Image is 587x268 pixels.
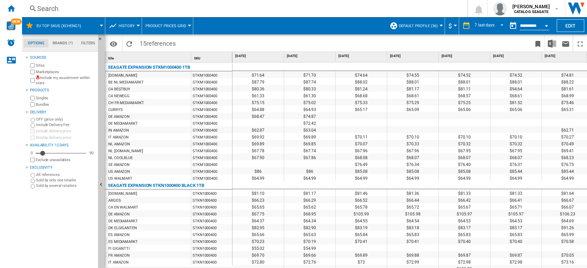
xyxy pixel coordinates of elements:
[108,120,138,127] div: DE MEDIAMARKT
[442,54,489,58] span: [DATE]
[284,154,335,160] div: $67.86
[232,105,284,112] div: $64.88
[232,147,284,154] div: $67.78
[284,140,335,147] div: $69.85
[191,85,232,92] div: STKM1000400
[232,203,284,210] div: $65.65
[108,197,121,204] div: ARGOS
[191,238,232,245] div: STKN1000400
[232,224,284,231] div: $82.95
[232,210,284,217] div: $67.75
[284,126,335,133] div: $63.04
[387,99,438,105] div: $75.29
[336,237,387,244] div: $70.41
[439,224,490,231] div: $83.17
[108,232,130,238] div: ES AMAZON
[439,99,490,105] div: $75.25
[387,217,438,224] div: $64.54
[506,19,520,33] button: md-calendar
[284,147,335,154] div: $67.74
[232,78,284,85] div: $87.79
[492,52,542,60] div: [DATE]
[108,161,130,168] div: SE AMAZON
[284,99,335,105] div: $75.02
[36,69,95,75] label: Marketplaces
[29,150,34,156] div: 0
[284,210,335,217] div: $68.95
[108,141,130,148] div: NL AMAZON
[284,167,335,174] div: $86
[36,172,95,177] label: All references
[108,238,138,245] div: ES MEDIAMARKT
[232,71,284,78] div: $71.64
[490,85,542,92] div: $94.64
[573,35,587,52] button: Maximize
[284,224,335,231] div: $82.90
[145,17,189,34] button: Product prices grid
[77,39,99,47] md-tab-item: Filters
[284,174,335,181] div: $64.99
[285,52,335,60] div: [DATE]
[439,231,490,237] div: $65.83
[336,140,387,147] div: $70.07
[490,196,542,203] div: $66.41
[439,174,490,181] div: $64.99
[490,133,542,140] div: $70.10
[439,105,490,112] div: $65.06
[30,63,35,68] input: Sites
[490,147,542,154] div: $67.95
[490,224,542,231] div: $83.17
[108,175,132,182] div: US WALMART
[108,225,137,232] div: DK ELGIGANTEN
[490,160,542,167] div: $76.31
[336,71,387,78] div: $74.64
[108,148,143,155] div: NL [DOMAIN_NAME]
[30,55,95,60] div: Sources
[107,37,120,50] button: Options
[284,71,335,78] div: $71.70
[284,119,335,126] div: $72.42
[107,52,191,63] div: Site Sort None
[191,71,232,78] div: STKM1000400
[439,196,490,203] div: $66.42
[284,105,335,112] div: $64.93
[439,133,490,140] div: $70.10
[108,155,133,161] div: NL COOLBLUE
[191,133,232,140] div: STKM1000400
[439,210,490,217] div: $105.97
[387,160,438,167] div: $76.34
[493,2,507,15] img: profile.jpg
[387,196,438,203] div: $66.44
[284,217,335,224] div: $64.34
[336,167,387,174] div: $85.08
[11,19,22,25] span: NEW
[439,160,490,167] div: $76.40
[191,224,232,231] div: STKN1000400
[108,113,130,120] div: DE AMAZON
[439,167,490,174] div: $85.08
[108,204,138,211] div: CA EN WALMART
[30,158,35,162] input: Display delivery price
[108,72,137,79] div: [DOMAIN_NAME]
[145,24,186,28] span: Product prices grid
[191,140,232,147] div: STKM1000400
[232,231,284,237] div: $65.66
[284,85,335,92] div: $80.33
[490,154,542,160] div: $68.07
[474,20,506,32] md-select: REPORTS.WIZARD.STEPS.REPORT.STEPS.REPORT_OPTIONS.PERIOD: 7 last days
[232,99,284,105] div: $75.15
[191,92,232,99] div: STKM1000400
[336,78,387,85] div: $88.02
[284,203,335,210] div: $65.62
[490,78,542,85] div: $88.01
[194,56,200,60] span: SKU
[284,189,335,196] div: $81.17
[36,157,95,163] label: Exclude unavailables
[439,78,490,85] div: $88.01
[36,150,86,157] md-slider: Availability
[336,147,387,154] div: $67.96
[108,93,130,100] div: CA NEWEGG
[490,203,542,210] div: $65.71
[284,92,335,99] div: $61.30
[448,22,452,30] span: $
